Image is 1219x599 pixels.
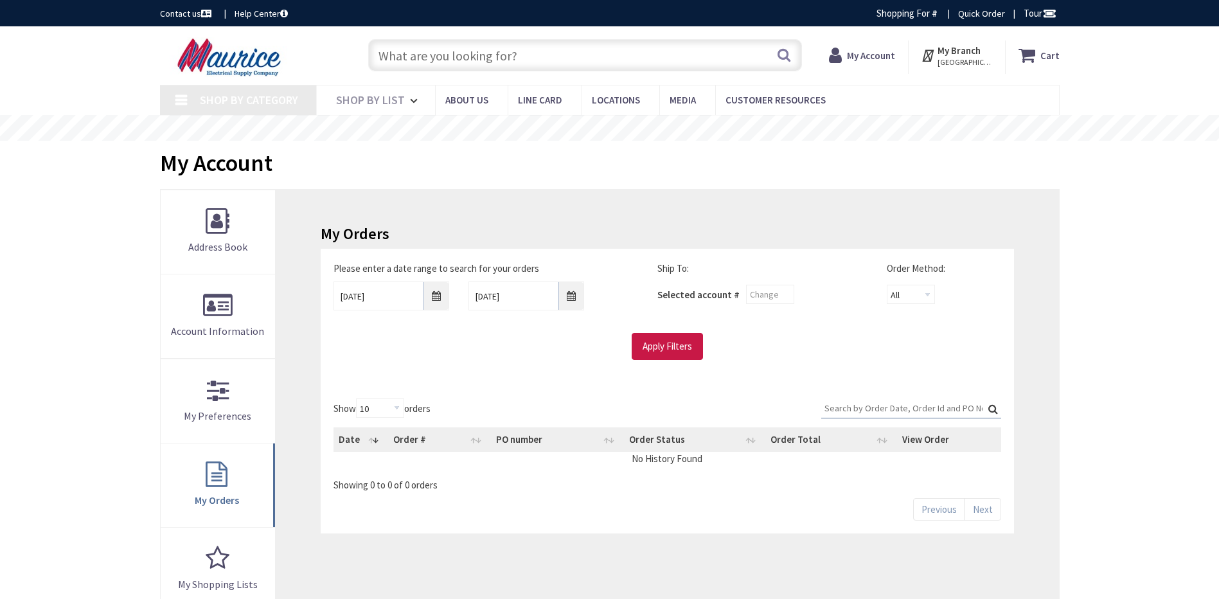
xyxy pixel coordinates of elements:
[932,7,938,19] strong: #
[592,94,640,106] span: Locations
[876,7,930,19] span: Shopping For
[1040,44,1060,67] strong: Cart
[1019,44,1060,67] a: Cart
[493,121,728,136] rs-layer: Free Same Day Pickup at 15 Locations
[887,262,945,275] label: Order Method:
[178,578,258,591] span: My Shopping Lists
[321,226,1013,242] h3: My Orders
[921,44,992,67] div: My Branch [GEOGRAPHIC_DATA], [GEOGRAPHIC_DATA]
[160,148,272,177] span: My Account
[161,443,276,527] a: My Orders
[829,44,895,67] a: My Account
[161,274,276,358] a: Account Information
[624,427,766,452] th: Order Status: activate to sort column ascending
[821,398,1001,418] input: Search:
[336,93,405,107] span: Shop By List
[356,398,404,418] select: Showorders
[171,325,264,337] span: Account Information
[765,427,897,452] th: Order Total: activate to sort column ascending
[161,359,276,443] a: My Preferences
[958,7,1005,20] a: Quick Order
[161,190,276,274] a: Address Book
[334,398,431,418] label: Show orders
[188,240,247,253] span: Address Book
[388,427,491,452] th: Order #: activate to sort column ascending
[938,44,981,57] strong: My Branch
[334,452,1001,465] td: No History Found
[518,94,562,106] span: Line Card
[725,94,826,106] span: Customer Resources
[1024,7,1056,19] span: Tour
[200,93,298,107] span: Shop By Category
[938,57,992,67] span: [GEOGRAPHIC_DATA], [GEOGRAPHIC_DATA]
[160,37,302,77] img: Maurice Electrical Supply Company
[657,288,740,301] div: Selected account #
[334,427,388,452] th: Date
[657,262,689,275] label: Ship To:
[334,262,539,275] label: Please enter a date range to search for your orders
[235,7,288,20] a: Help Center
[445,94,488,106] span: About us
[746,285,794,304] input: Change
[184,409,251,422] span: My Preferences
[632,333,703,360] input: Apply Filters
[334,470,1001,492] div: Showing 0 to 0 of 0 orders
[965,498,1001,521] a: Next
[160,7,214,20] a: Contact us
[195,494,239,506] span: My Orders
[897,427,1001,452] th: View Order
[368,39,802,71] input: What are you looking for?
[670,94,696,106] span: Media
[913,498,965,521] a: Previous
[847,49,895,62] strong: My Account
[491,427,624,452] th: PO number: activate to sort column ascending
